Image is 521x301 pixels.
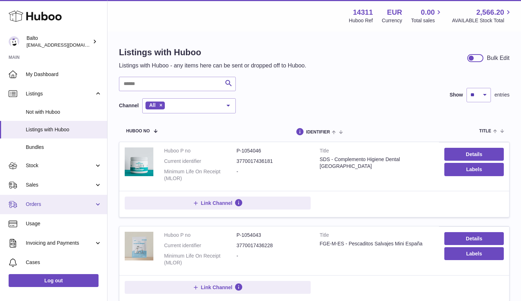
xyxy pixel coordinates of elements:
dt: Minimum Life On Receipt (MLOR) [164,168,236,182]
span: 2,566.20 [476,8,504,17]
dt: Current identifier [164,158,236,165]
button: Link Channel [125,281,311,294]
span: Listings [26,90,94,97]
dd: 3770017436228 [236,242,309,249]
span: My Dashboard [26,71,102,78]
dd: 3770017436181 [236,158,309,165]
img: SDS - Complemento Higiene Dental España [125,147,153,176]
span: Huboo no [126,129,150,133]
span: Invoicing and Payments [26,240,94,246]
span: Stock [26,162,94,169]
span: Listings with Huboo [26,126,102,133]
a: 0.00 Total sales [411,8,443,24]
a: 2,566.20 AVAILABLE Stock Total [452,8,512,24]
img: ops@balto.fr [9,36,19,47]
span: Usage [26,220,102,227]
label: Show [450,91,463,98]
span: Link Channel [201,200,233,206]
span: Sales [26,182,94,188]
span: entries [494,91,510,98]
div: Balto [27,35,91,48]
span: All [149,102,156,108]
button: Labels [444,247,504,260]
strong: 14311 [353,8,373,17]
div: FGE-M-ES - Pescaditos Salvajes Mini España [320,240,434,247]
a: Details [444,232,504,245]
dt: Minimum Life On Receipt (MLOR) [164,253,236,266]
div: Currency [382,17,402,24]
button: Link Channel [125,197,311,210]
p: Listings with Huboo - any items here can be sent or dropped off to Huboo. [119,62,306,70]
strong: Title [320,147,434,156]
dd: P-1054046 [236,147,309,154]
dt: Current identifier [164,242,236,249]
span: Cases [26,259,102,266]
label: Channel [119,102,139,109]
a: Log out [9,274,99,287]
dd: - [236,168,309,182]
span: AVAILABLE Stock Total [452,17,512,24]
div: SDS - Complemento Higiene Dental [GEOGRAPHIC_DATA] [320,156,434,170]
dt: Huboo P no [164,147,236,154]
span: Bundles [26,144,102,151]
span: Link Channel [201,284,233,291]
div: Huboo Ref [349,17,373,24]
a: Details [444,148,504,161]
strong: Title [320,232,434,240]
span: Not with Huboo [26,109,102,116]
span: Orders [26,201,94,208]
button: Labels [444,163,504,176]
span: title [479,129,491,133]
div: Bulk Edit [487,54,510,62]
strong: EUR [387,8,402,17]
h1: Listings with Huboo [119,47,306,58]
dt: Huboo P no [164,232,236,239]
dd: - [236,253,309,266]
span: Total sales [411,17,443,24]
img: FGE-M-ES - Pescaditos Salvajes Mini España [125,232,153,260]
span: [EMAIL_ADDRESS][DOMAIN_NAME] [27,42,105,48]
span: 0.00 [421,8,435,17]
dd: P-1054043 [236,232,309,239]
span: identifier [306,130,330,135]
